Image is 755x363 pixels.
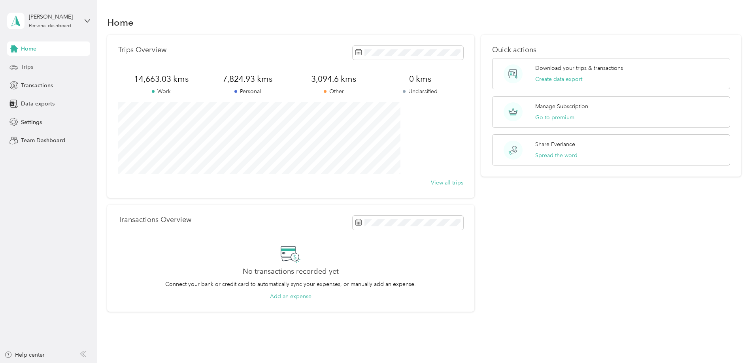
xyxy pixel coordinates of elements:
span: 7,824.93 kms [204,73,291,85]
div: Personal dashboard [29,24,71,28]
button: Help center [4,351,45,359]
p: Trips Overview [118,46,166,54]
span: Settings [21,118,42,126]
iframe: Everlance-gr Chat Button Frame [711,319,755,363]
button: Spread the word [535,151,578,160]
span: 0 kms [377,73,463,85]
button: Create data export [535,75,582,83]
span: Data exports [21,100,55,108]
p: Other [291,87,377,96]
p: Transactions Overview [118,216,191,224]
p: Unclassified [377,87,463,96]
button: Go to premium [535,113,574,122]
button: Add an expense [270,292,311,301]
button: View all trips [431,179,463,187]
span: 14,663.03 kms [118,73,204,85]
p: Connect your bank or credit card to automatically sync your expenses, or manually add an expense. [165,280,416,288]
div: [PERSON_NAME] [29,13,78,21]
span: 3,094.6 kms [291,73,377,85]
span: Home [21,45,36,53]
p: Personal [204,87,291,96]
span: Trips [21,63,33,71]
p: Quick actions [492,46,730,54]
p: Work [118,87,204,96]
p: Manage Subscription [535,102,588,111]
p: Download your trips & transactions [535,64,623,72]
span: Transactions [21,81,53,90]
p: Share Everlance [535,140,575,149]
h1: Home [107,18,134,26]
h2: No transactions recorded yet [243,267,339,276]
span: Team Dashboard [21,136,65,145]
